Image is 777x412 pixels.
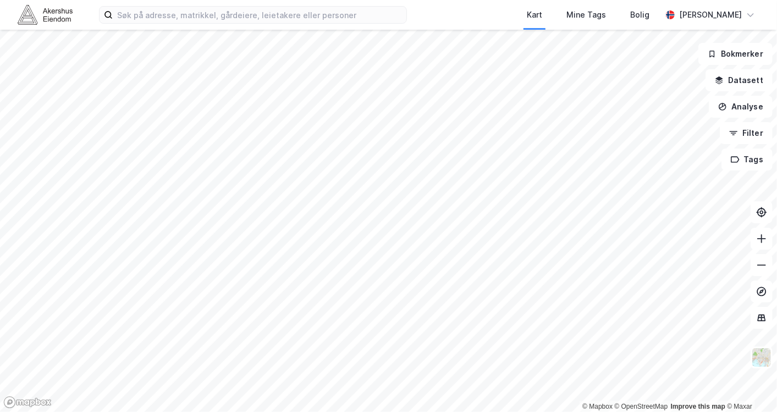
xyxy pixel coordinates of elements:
[671,403,725,410] a: Improve this map
[709,96,773,118] button: Analyse
[679,8,742,21] div: [PERSON_NAME]
[527,8,542,21] div: Kart
[3,396,52,409] a: Mapbox homepage
[722,359,777,412] div: Kontrollprogram for chat
[698,43,773,65] button: Bokmerker
[722,359,777,412] iframe: Chat Widget
[582,403,613,410] a: Mapbox
[751,347,772,368] img: Z
[706,69,773,91] button: Datasett
[18,5,73,24] img: akershus-eiendom-logo.9091f326c980b4bce74ccdd9f866810c.svg
[566,8,606,21] div: Mine Tags
[630,8,649,21] div: Bolig
[615,403,668,410] a: OpenStreetMap
[720,122,773,144] button: Filter
[721,149,773,171] button: Tags
[113,7,406,23] input: Søk på adresse, matrikkel, gårdeiere, leietakere eller personer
